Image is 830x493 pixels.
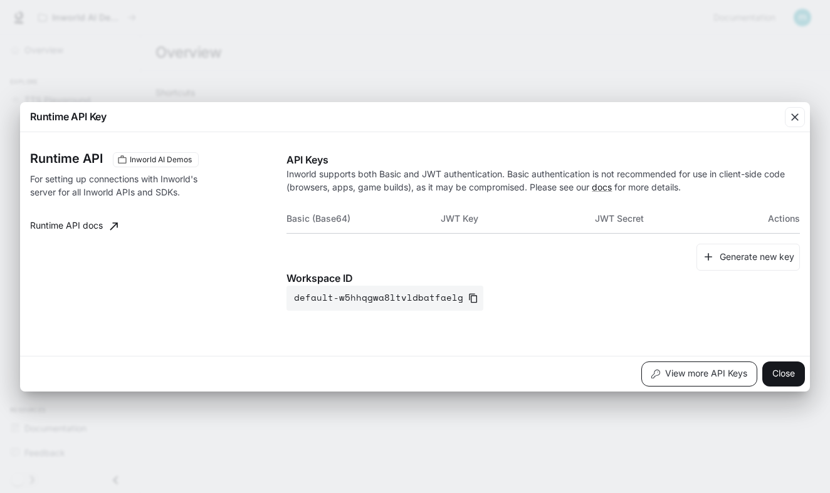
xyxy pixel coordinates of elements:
th: JWT Key [441,204,595,234]
a: Runtime API docs [25,214,123,239]
p: For setting up connections with Inworld's server for all Inworld APIs and SDKs. [30,172,215,199]
th: JWT Secret [595,204,749,234]
button: Close [762,361,805,387]
p: Inworld supports both Basic and JWT authentication. Basic authentication is not recommended for u... [286,167,800,194]
div: These keys will apply to your current workspace only [113,152,199,167]
button: View more API Keys [641,361,757,387]
span: Inworld AI Demos [125,154,197,165]
h3: Runtime API [30,152,103,165]
button: Generate new key [696,244,800,271]
button: default-w5hhqgwa8ltvldbatfaelg [286,286,483,311]
p: Runtime API Key [30,109,107,124]
p: API Keys [286,152,800,167]
p: Workspace ID [286,271,800,286]
th: Actions [749,204,800,234]
th: Basic (Base64) [286,204,441,234]
a: docs [592,182,612,192]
